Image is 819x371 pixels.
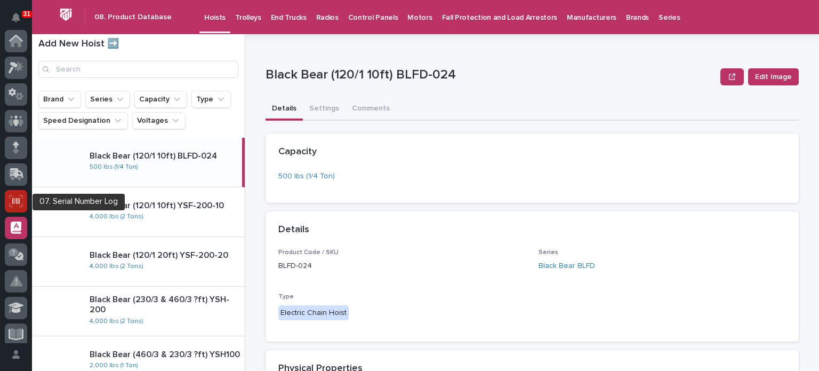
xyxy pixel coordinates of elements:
[278,249,339,256] span: Product Code / SKU
[278,146,317,158] h2: Capacity
[539,249,558,256] span: Series
[32,138,245,187] a: Black Bear (120/1 10ft) BLFD-024500 lbs (1/4 Ton)
[134,91,187,108] button: Capacity
[38,91,81,108] button: Brand
[56,5,76,25] img: Workspace Logo
[346,98,396,121] button: Comments
[90,151,238,161] p: Black Bear (120/1 10ft) BLFD-024
[278,294,294,300] span: Type
[90,295,240,315] p: Black Bear (230/3 & 460/3 ?ft) YSH-200
[32,287,245,336] a: Black Bear (230/3 & 460/3 ?ft) YSH-2004,000 lbs (2 Tons)
[13,13,27,30] div: Notifications31
[539,261,595,272] a: Black Bear BLFD
[90,250,240,261] p: Black Bear (120/1 20ft) YSF-200-20
[748,68,799,85] button: Edit Image
[191,91,231,108] button: Type
[90,318,143,325] a: 4,000 lbs (2 Tons)
[38,38,238,50] h1: Add New Hoist ➡️
[90,362,138,369] a: 2,000 lbs (1 Ton)
[90,350,240,360] p: Black Bear (460/3 & 230/3 ?ft) YSH100
[94,13,172,22] h2: 08. Product Database
[755,72,792,82] span: Edit Image
[278,224,309,236] h2: Details
[90,163,138,171] a: 500 lbs (1/4 Ton)
[303,98,346,121] button: Settings
[278,261,526,272] p: BLFD-024
[32,237,245,287] a: Black Bear (120/1 20ft) YSF-200-204,000 lbs (2 Tons)
[85,91,130,108] button: Series
[266,98,303,121] button: Details
[38,61,238,78] input: Search
[23,10,30,18] p: 31
[266,67,716,83] p: Black Bear (120/1 10ft) BLFD-024
[278,171,335,182] a: 500 lbs (1/4 Ton)
[90,213,143,220] a: 4,000 lbs (2 Tons)
[32,187,245,237] a: Black Bear (120/1 10ft) YSF-200-104,000 lbs (2 Tons)
[132,112,186,129] button: Voltages
[5,6,27,29] button: Notifications
[90,263,143,270] a: 4,000 lbs (2 Tons)
[38,112,128,129] button: Speed Designation
[90,201,240,211] p: Black Bear (120/1 10ft) YSF-200-10
[278,305,349,321] div: Electric Chain Hoist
